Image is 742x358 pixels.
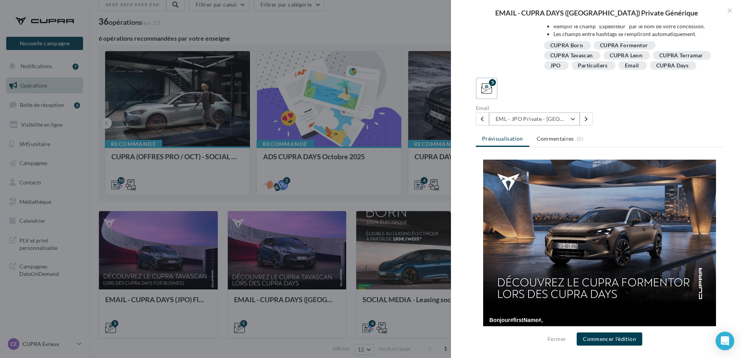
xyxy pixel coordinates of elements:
div: Open Intercom Messenger [716,332,734,350]
button: EML - JPO Private - [GEOGRAPHIC_DATA] [489,112,580,126]
div: CUPRA Terramar [659,53,703,59]
li: Remplir le champ "Expéditeur" par le nom de votre concession. [553,22,718,30]
div: JPO [550,63,561,69]
div: CUPRA Leon [610,53,642,59]
div: CUPRA Born [550,43,583,48]
span: Bonjour [14,157,35,164]
span: (0) [577,136,583,142]
strong: CUPRA DAYS [53,169,88,176]
strong: #firstName#, [35,157,67,164]
span: À l’occasion des , venez vivre l’expérience CUPRA et découvrez notre . [14,169,235,182]
button: Commencer l'édition [577,332,642,346]
li: Les champs entre hashtags se rempliront automatiquement. [553,30,718,38]
div: CUPRA Days [656,63,689,69]
div: Email [625,63,639,69]
button: Fermer [544,334,569,344]
div: 5 [489,79,496,86]
span: Commentaires [537,135,574,143]
div: CUPRA Formentor [600,43,648,48]
strong: CUPRA Formentor [14,169,235,182]
div: CUPRA Tavascan [550,53,593,59]
div: Email [476,105,596,111]
div: Particuliers [578,63,608,69]
div: EMAIL - CUPRA DAYS ([GEOGRAPHIC_DATA]) Private Générique [463,9,730,16]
